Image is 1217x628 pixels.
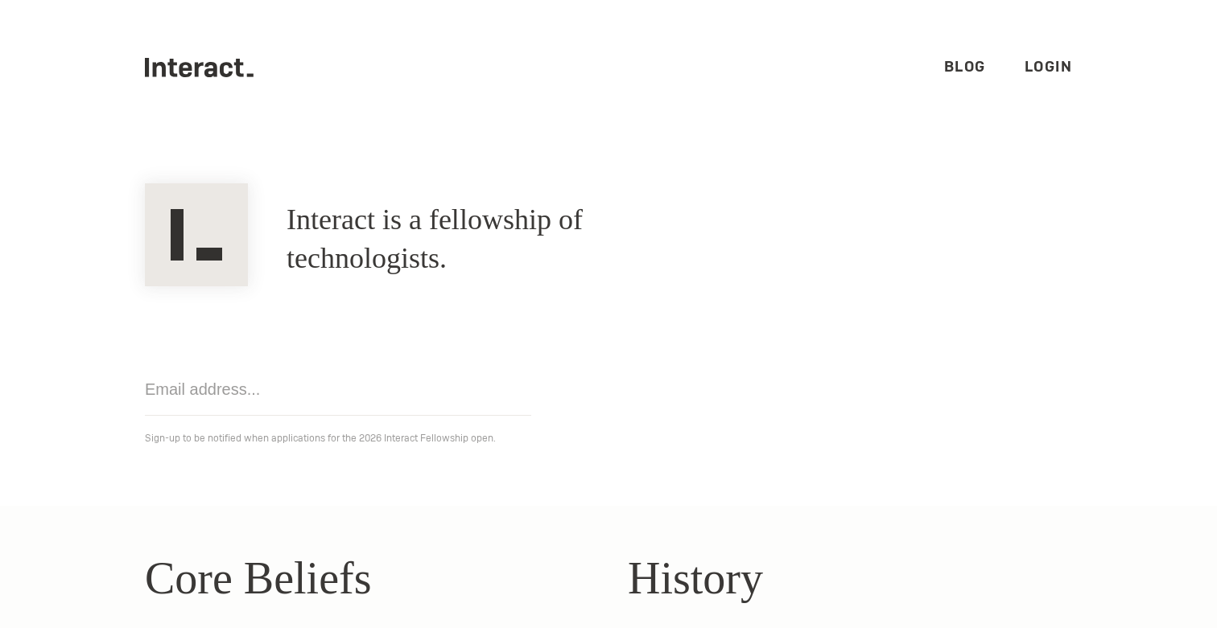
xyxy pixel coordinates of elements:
[145,429,1072,448] p: Sign-up to be notified when applications for the 2026 Interact Fellowship open.
[944,57,986,76] a: Blog
[145,183,248,286] img: Interact Logo
[287,201,721,278] h1: Interact is a fellowship of technologists.
[1025,57,1073,76] a: Login
[628,544,1072,612] h2: History
[145,544,589,612] h2: Core Beliefs
[145,363,531,416] input: Email address...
